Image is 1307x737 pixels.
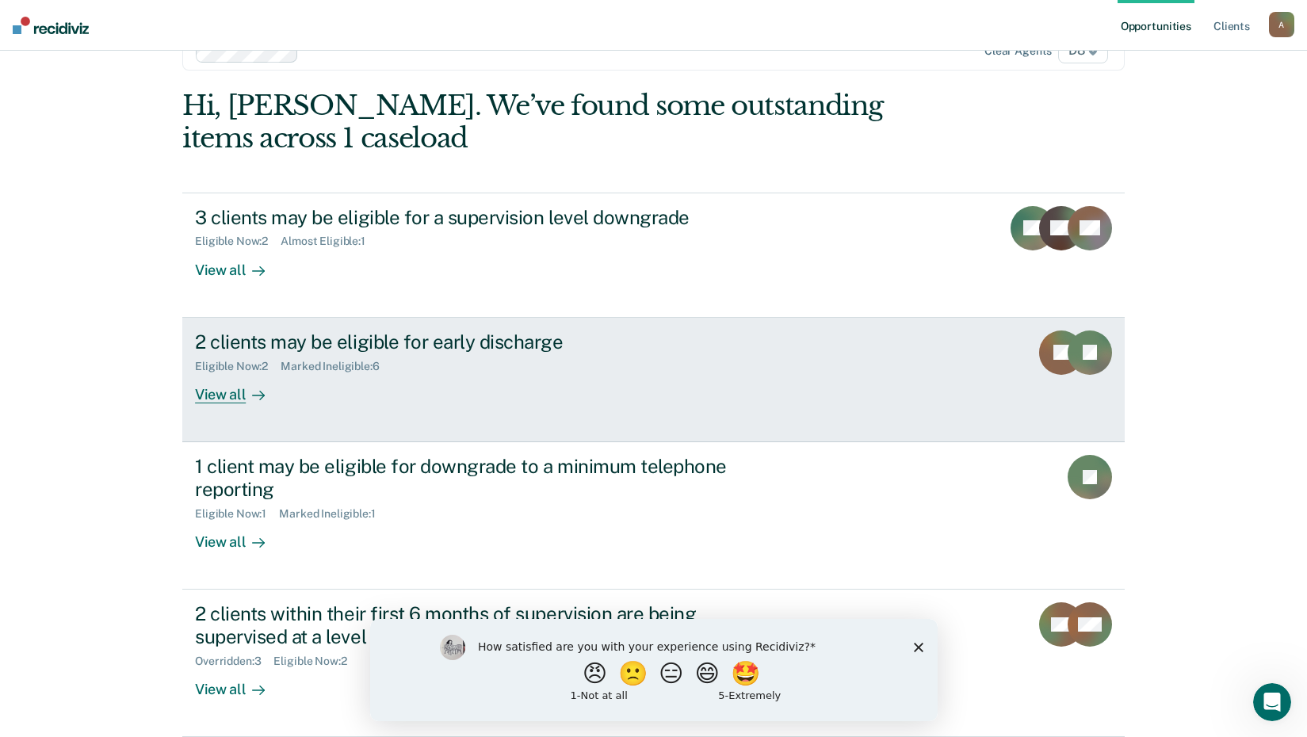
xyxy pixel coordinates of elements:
button: A [1269,12,1294,37]
a: 3 clients may be eligible for a supervision level downgradeEligible Now:2Almost Eligible:1View all [182,193,1125,318]
div: View all [195,520,284,551]
div: 2 clients may be eligible for early discharge [195,330,751,353]
div: View all [195,667,284,698]
div: Eligible Now : 2 [273,655,359,668]
div: Eligible Now : 2 [195,360,281,373]
div: Marked Ineligible : 1 [279,507,388,521]
div: Eligible Now : 1 [195,507,279,521]
div: View all [195,248,284,279]
a: 2 clients may be eligible for early dischargeEligible Now:2Marked Ineligible:6View all [182,318,1125,442]
div: 3 clients may be eligible for a supervision level downgrade [195,206,751,229]
span: D8 [1058,38,1108,63]
div: Hi, [PERSON_NAME]. We’ve found some outstanding items across 1 caseload [182,90,936,155]
div: Overridden : 3 [195,655,273,668]
a: 1 client may be eligible for downgrade to a minimum telephone reportingEligible Now:1Marked Ineli... [182,442,1125,590]
div: View all [195,372,284,403]
a: 2 clients within their first 6 months of supervision are being supervised at a level that does no... [182,590,1125,737]
img: Recidiviz [13,17,89,34]
div: Marked Ineligible : 6 [281,360,392,373]
div: Almost Eligible : 1 [281,235,378,248]
div: Eligible Now : 2 [195,235,281,248]
div: 1 client may be eligible for downgrade to a minimum telephone reporting [195,455,751,501]
iframe: Survey by Kim from Recidiviz [370,619,938,721]
iframe: Intercom live chat [1253,683,1291,721]
div: 2 clients within their first 6 months of supervision are being supervised at a level that does no... [195,602,751,648]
